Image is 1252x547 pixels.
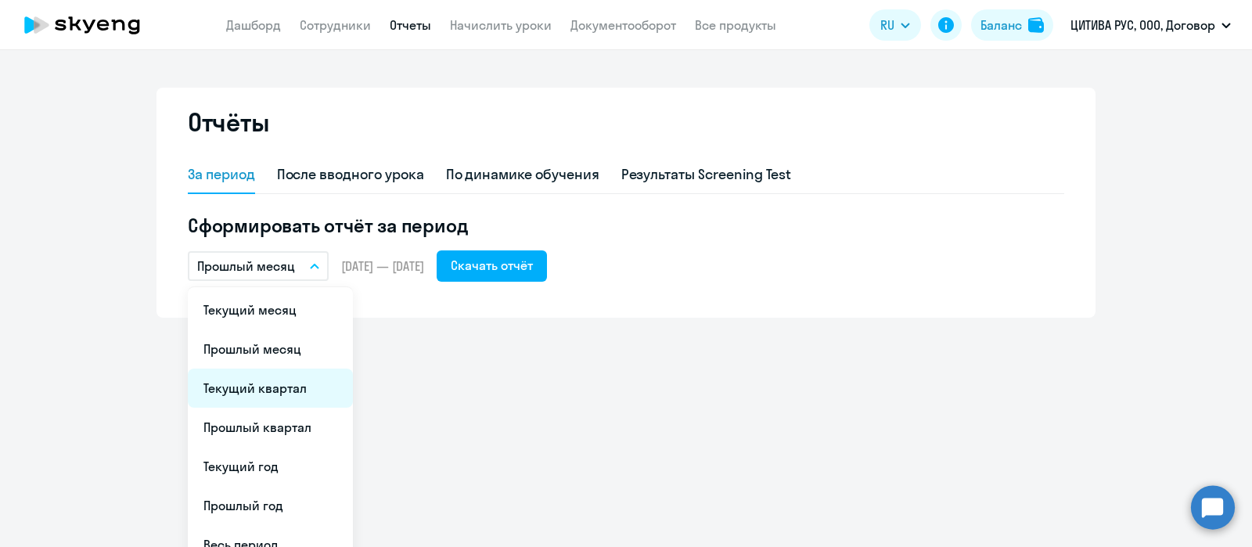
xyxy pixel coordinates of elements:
span: [DATE] — [DATE] [341,257,424,275]
h5: Сформировать отчёт за период [188,213,1064,238]
button: RU [869,9,921,41]
a: Начислить уроки [450,17,552,33]
a: Документооборот [570,17,676,33]
div: После вводного урока [277,164,424,185]
a: Отчеты [390,17,431,33]
div: Баланс [980,16,1022,34]
div: За период [188,164,255,185]
img: balance [1028,17,1044,33]
p: Прошлый месяц [197,257,295,275]
button: ЦИТИВА РУС, ООО, Договор [1063,6,1239,44]
div: По динамике обучения [446,164,599,185]
a: Сотрудники [300,17,371,33]
button: Балансbalance [971,9,1053,41]
div: Скачать отчёт [451,256,533,275]
h2: Отчёты [188,106,269,138]
button: Прошлый месяц [188,251,329,281]
a: Дашборд [226,17,281,33]
button: Скачать отчёт [437,250,547,282]
span: RU [880,16,894,34]
div: Результаты Screening Test [621,164,792,185]
p: ЦИТИВА РУС, ООО, Договор [1070,16,1215,34]
a: Все продукты [695,17,776,33]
